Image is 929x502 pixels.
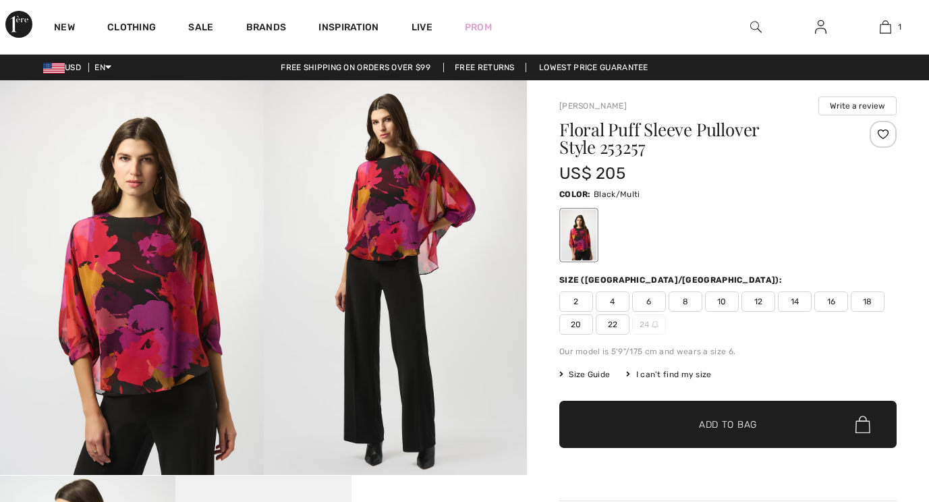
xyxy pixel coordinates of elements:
[594,190,640,199] span: Black/Multi
[54,22,75,36] a: New
[632,314,666,335] span: 24
[559,274,785,286] div: Size ([GEOGRAPHIC_DATA]/[GEOGRAPHIC_DATA]):
[412,20,432,34] a: Live
[632,291,666,312] span: 6
[559,291,593,312] span: 2
[107,22,156,36] a: Clothing
[854,19,918,35] a: 1
[43,63,65,74] img: US Dollar
[851,291,884,312] span: 18
[652,321,658,328] img: ring-m.svg
[626,368,711,381] div: I can't find my size
[246,22,287,36] a: Brands
[778,291,812,312] span: 14
[43,63,86,72] span: USD
[699,418,757,432] span: Add to Bag
[318,22,378,36] span: Inspiration
[596,291,629,312] span: 4
[528,63,659,72] a: Lowest Price Guarantee
[750,19,762,35] img: search the website
[561,210,596,260] div: Black/Multi
[815,19,826,35] img: My Info
[880,19,891,35] img: My Bag
[443,63,526,72] a: Free Returns
[559,368,610,381] span: Size Guide
[270,63,441,72] a: Free shipping on orders over $99
[898,21,901,33] span: 1
[5,11,32,38] img: 1ère Avenue
[465,20,492,34] a: Prom
[804,19,837,36] a: Sign In
[596,314,629,335] span: 22
[559,314,593,335] span: 20
[559,101,627,111] a: [PERSON_NAME]
[559,190,591,199] span: Color:
[559,401,897,448] button: Add to Bag
[188,22,213,36] a: Sale
[94,63,111,72] span: EN
[705,291,739,312] span: 10
[814,291,848,312] span: 16
[559,164,625,183] span: US$ 205
[818,96,897,115] button: Write a review
[741,291,775,312] span: 12
[559,121,841,156] h1: Floral Puff Sleeve Pullover Style 253257
[264,80,528,475] img: Floral Puff Sleeve Pullover Style 253257. 2
[559,345,897,358] div: Our model is 5'9"/175 cm and wears a size 6.
[669,291,702,312] span: 8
